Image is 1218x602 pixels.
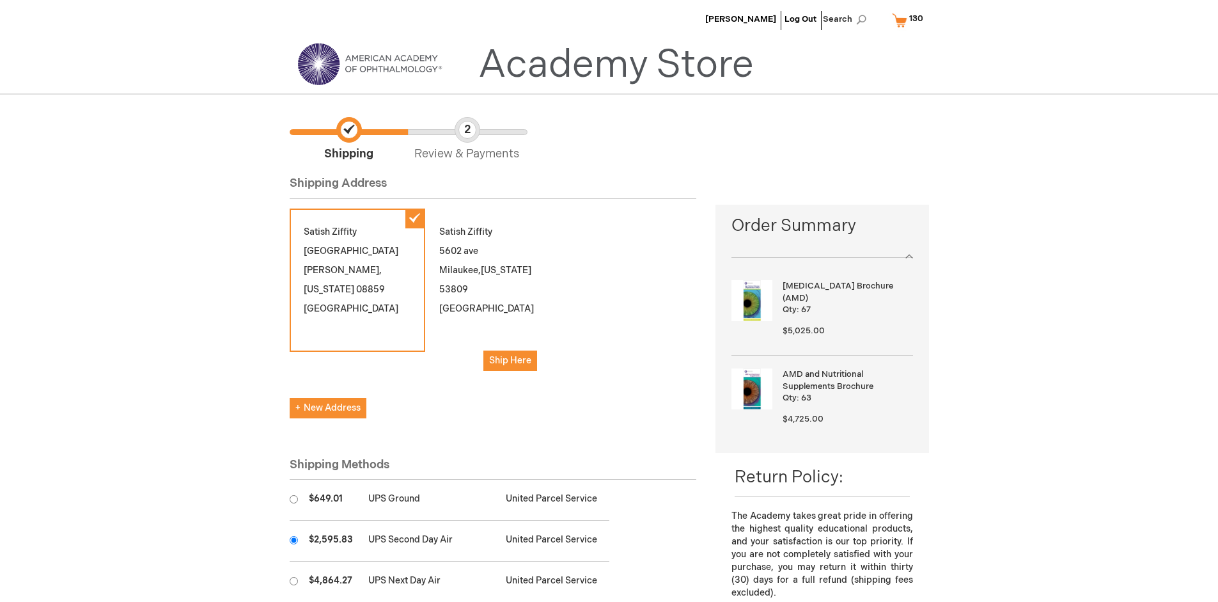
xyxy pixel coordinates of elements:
[483,351,537,371] button: Ship Here
[481,265,531,276] span: [US_STATE]
[489,355,531,366] span: Ship Here
[499,521,609,562] td: United Parcel Service
[783,368,909,392] strong: AMD and Nutritional Supplements Brochure
[478,265,481,276] span: ,
[290,457,697,480] div: Shipping Methods
[309,534,353,545] span: $2,595.83
[499,480,609,521] td: United Parcel Service
[731,280,772,321] img: Age-Related Macular Degeneration Brochure (AMD)
[309,575,352,586] span: $4,864.27
[705,14,776,24] a: [PERSON_NAME]
[909,13,923,24] span: 130
[362,480,499,521] td: UPS Ground
[783,393,797,403] span: Qty
[478,42,754,88] a: Academy Store
[362,521,499,562] td: UPS Second Day Air
[783,305,797,315] span: Qty
[304,284,354,295] span: [US_STATE]
[801,305,811,315] span: 67
[783,326,825,336] span: $5,025.00
[290,117,408,162] span: Shipping
[785,14,816,24] a: Log Out
[379,265,382,276] span: ,
[801,393,811,403] span: 63
[290,175,697,199] div: Shipping Address
[408,117,526,162] span: Review & Payments
[889,9,932,31] a: 130
[290,209,425,352] div: Satish Ziffity [GEOGRAPHIC_DATA] [PERSON_NAME] 08859 [GEOGRAPHIC_DATA]
[783,414,824,424] span: $4,725.00
[425,209,561,385] div: Satish Ziffity 5602 ave Milaukee 53809 [GEOGRAPHIC_DATA]
[735,468,843,487] span: Return Policy:
[731,368,772,409] img: AMD and Nutritional Supplements Brochure
[295,402,361,413] span: New Address
[309,493,343,504] span: $649.01
[290,398,366,418] button: New Address
[731,510,912,599] p: The Academy takes great pride in offering the highest quality educational products, and your sati...
[783,280,909,304] strong: [MEDICAL_DATA] Brochure (AMD)
[731,214,912,244] span: Order Summary
[823,6,871,32] span: Search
